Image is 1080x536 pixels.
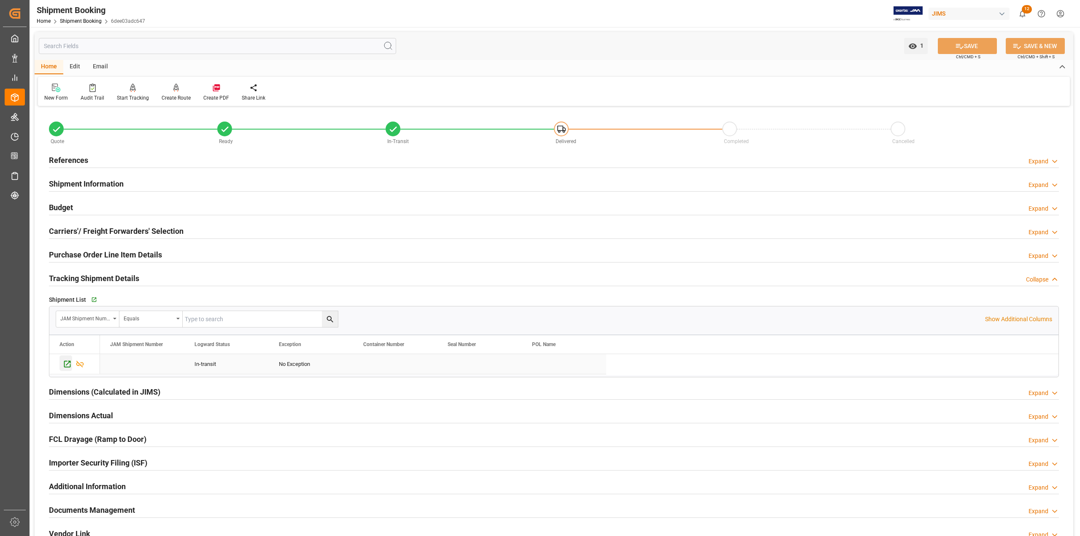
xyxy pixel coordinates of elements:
[56,311,119,327] button: open menu
[194,355,259,374] div: In-transit
[86,60,114,74] div: Email
[59,341,74,347] div: Action
[532,341,556,347] span: POL Name
[448,341,476,347] span: Seal Number
[49,410,113,421] h2: Dimensions Actual
[49,457,147,468] h2: Importer Security Filing (ISF)
[49,225,184,237] h2: Carriers'/ Freight Forwarders' Selection
[279,355,343,374] div: No Exception
[1029,228,1048,237] div: Expand
[1029,436,1048,445] div: Expand
[894,6,923,21] img: Exertis%20JAM%20-%20Email%20Logo.jpg_1722504956.jpg
[49,481,126,492] h2: Additional Information
[929,8,1010,20] div: JIMS
[162,94,191,102] div: Create Route
[1029,181,1048,189] div: Expand
[39,38,396,54] input: Search Fields
[387,138,409,144] span: In-Transit
[124,313,173,322] div: Equals
[100,354,606,374] div: Press SPACE to select this row.
[49,295,86,304] span: Shipment List
[203,94,229,102] div: Create PDF
[49,249,162,260] h2: Purchase Order Line Item Details
[904,38,928,54] button: open menu
[49,178,124,189] h2: Shipment Information
[724,138,749,144] span: Completed
[49,273,139,284] h2: Tracking Shipment Details
[929,5,1013,22] button: JIMS
[49,433,146,445] h2: FCL Drayage (Ramp to Door)
[1029,389,1048,398] div: Expand
[1029,204,1048,213] div: Expand
[49,154,88,166] h2: References
[49,354,100,374] div: Press SPACE to select this row.
[1029,483,1048,492] div: Expand
[1029,507,1048,516] div: Expand
[49,386,160,398] h2: Dimensions (Calculated in JIMS)
[51,138,64,144] span: Quote
[956,54,980,60] span: Ctrl/CMD + S
[892,138,915,144] span: Cancelled
[60,313,110,322] div: JAM Shipment Number
[322,311,338,327] button: search button
[556,138,576,144] span: Delivered
[37,4,145,16] div: Shipment Booking
[81,94,104,102] div: Audit Trail
[1018,54,1055,60] span: Ctrl/CMD + Shift + S
[37,18,51,24] a: Home
[1029,252,1048,260] div: Expand
[363,341,404,347] span: Container Number
[1022,5,1032,14] span: 12
[242,94,265,102] div: Share Link
[1032,4,1051,23] button: Help Center
[279,341,301,347] span: Exception
[219,138,233,144] span: Ready
[194,341,230,347] span: Logward Status
[938,38,997,54] button: SAVE
[1026,275,1048,284] div: Collapse
[49,504,135,516] h2: Documents Management
[60,18,102,24] a: Shipment Booking
[1029,157,1048,166] div: Expand
[110,341,163,347] span: JAM Shipment Number
[49,202,73,213] h2: Budget
[35,60,63,74] div: Home
[1029,460,1048,468] div: Expand
[117,94,149,102] div: Start Tracking
[183,311,338,327] input: Type to search
[63,60,86,74] div: Edit
[1006,38,1065,54] button: SAVE & NEW
[119,311,183,327] button: open menu
[985,315,1052,324] p: Show Additional Columns
[44,94,68,102] div: New Form
[917,42,923,49] span: 1
[1013,4,1032,23] button: show 12 new notifications
[1029,412,1048,421] div: Expand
